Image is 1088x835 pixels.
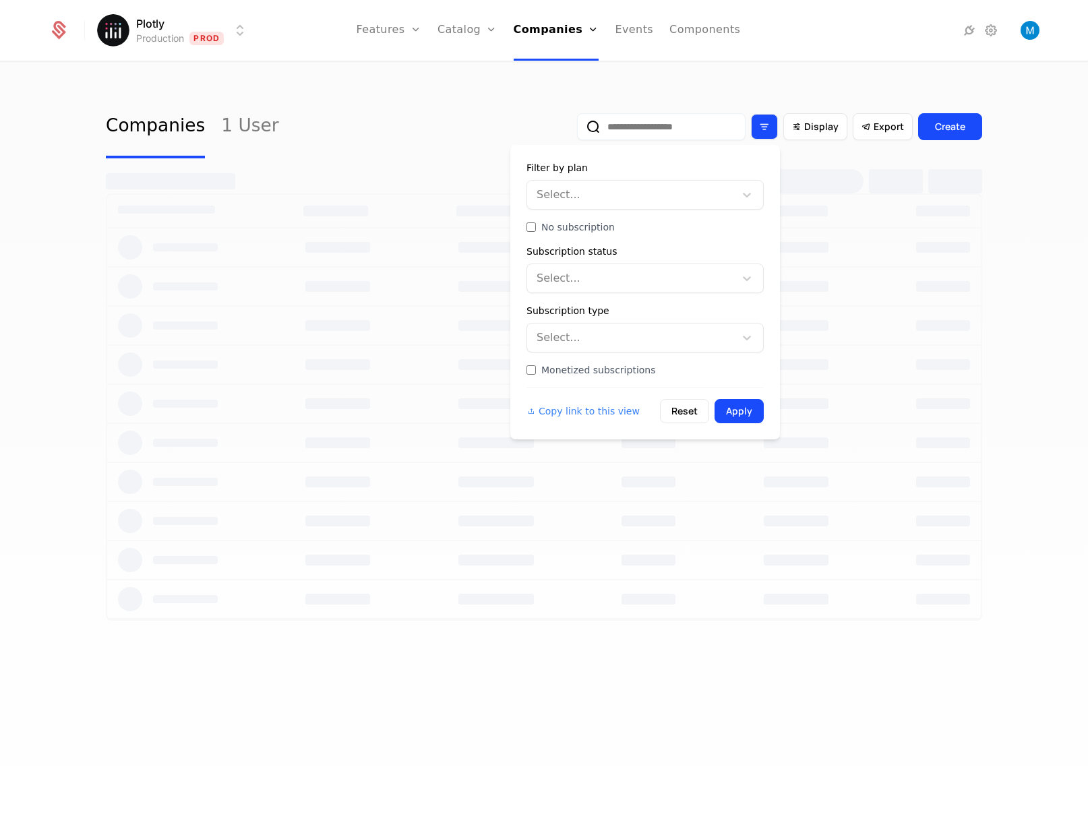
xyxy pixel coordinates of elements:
a: Companies [106,95,205,158]
img: Matthew Brown [1021,21,1039,40]
button: Export [853,113,913,140]
img: Plotly [97,14,129,47]
button: Create [918,113,982,140]
a: Integrations [961,22,977,38]
div: Subscription type [526,304,764,317]
div: Select... [537,187,728,203]
a: Settings [983,22,999,38]
span: Monetized subscriptions [541,363,656,377]
div: Filter options [510,145,780,439]
button: Apply [715,399,764,423]
button: Select environment [101,16,248,45]
button: Open user button [1021,21,1039,40]
div: Filter by plan [526,161,764,175]
button: Reset [660,399,709,423]
span: Copy link to this view [539,404,640,418]
span: Prod [189,32,224,45]
button: Copy link to this view [526,404,640,418]
a: 1 User [221,95,278,158]
div: Subscription status [526,245,764,258]
div: Select... [537,270,728,286]
div: Select... [537,330,728,346]
button: Filter options [751,114,778,140]
span: Plotly [136,16,164,32]
div: Create [935,120,965,133]
button: Display [783,113,847,140]
span: No subscription [541,220,615,234]
span: Display [804,120,839,133]
div: Production [136,32,184,45]
span: Export [874,120,904,133]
